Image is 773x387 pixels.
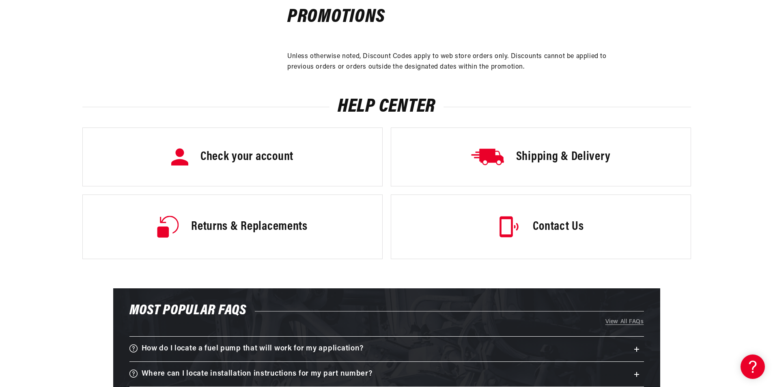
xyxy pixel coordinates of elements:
[157,216,179,238] img: Returns & Replacements
[142,368,373,381] h3: Where can I locate installation instructions for my part number?
[171,148,188,166] img: Check your account
[497,215,521,238] img: Contact Us
[129,303,247,318] span: Most Popular FAQs
[200,149,293,166] h3: Check your account
[533,218,584,236] h3: Contact Us
[129,337,644,361] summary: How do I locate a fuel pump that will work for my application?
[129,362,644,387] summary: Where can I locate installation instructions for my part number?
[191,218,308,236] h3: Returns & Replacements
[471,149,504,165] img: Shipping & Delivery
[287,52,607,72] p: Unless otherwise noted, Discount Codes apply to web store orders only. Discounts cannot be applie...
[82,128,383,186] a: Check your account Check your account
[391,128,691,186] a: Shipping & Delivery Shipping & Delivery
[391,195,691,259] a: Contact Us Contact Us
[516,149,611,166] h3: Shipping & Delivery
[82,195,383,259] a: Returns & Replacements Returns & Replacements
[129,318,644,326] a: View All FAQs
[142,343,364,355] h3: How do I locate a fuel pump that will work for my application?
[287,9,607,26] h4: Promotions
[82,98,691,115] h2: Help Center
